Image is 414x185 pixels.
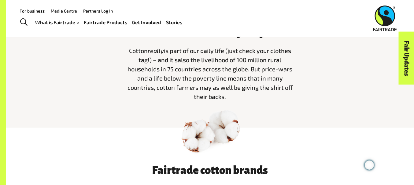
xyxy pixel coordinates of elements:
a: Get Involved [132,18,161,27]
span: really [148,47,164,54]
h3: Fairtrade cotton brands [68,164,352,176]
a: Stories [166,18,182,27]
span: also the livelihood of 100 million rural households in 75 countries across the globe. But price-w... [128,56,293,100]
span: Cotton [129,47,148,54]
img: 06 Cotton [178,100,242,164]
img: Fairtrade Australia New Zealand logo [373,6,397,31]
a: Toggle Search [17,15,31,30]
a: Media Centre [51,8,77,13]
span: is part of our daily life (just check your clothes tag!) – and it’s [139,47,291,63]
a: Partners Log In [83,8,113,13]
a: What is Fairtrade [35,18,79,27]
a: Fairtrade Products [84,18,127,27]
a: For business [20,8,45,13]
